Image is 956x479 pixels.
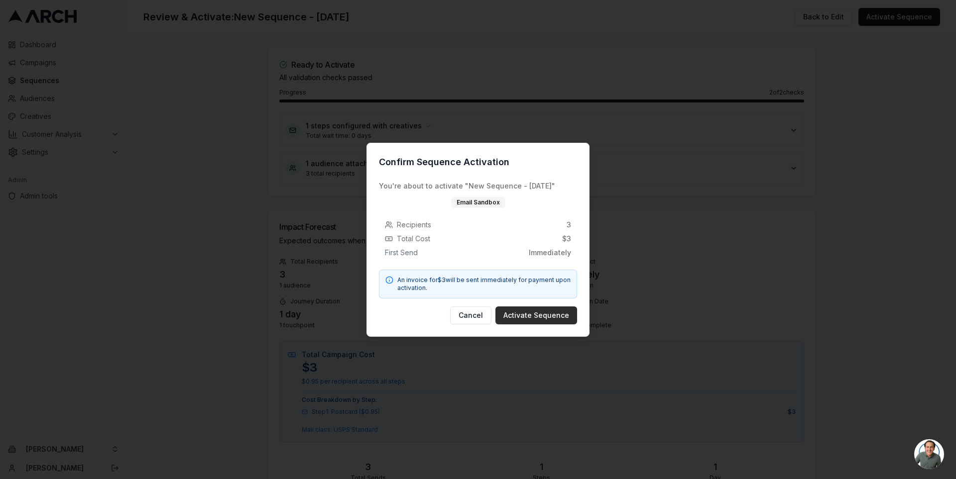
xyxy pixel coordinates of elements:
[397,220,431,230] span: Recipients
[451,197,505,208] div: Email Sandbox
[397,276,571,292] p: An invoice for $3 will be sent immediately for payment upon activation.
[529,248,571,258] span: Immediately
[562,234,571,244] span: $3
[397,234,430,244] span: Total Cost
[495,306,577,324] button: Activate Sequence
[379,181,577,191] p: You're about to activate " New Sequence - [DATE] "
[567,220,571,230] span: 3
[385,248,418,258] span: First Send
[379,155,577,169] h2: Confirm Sequence Activation
[450,306,491,324] button: Cancel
